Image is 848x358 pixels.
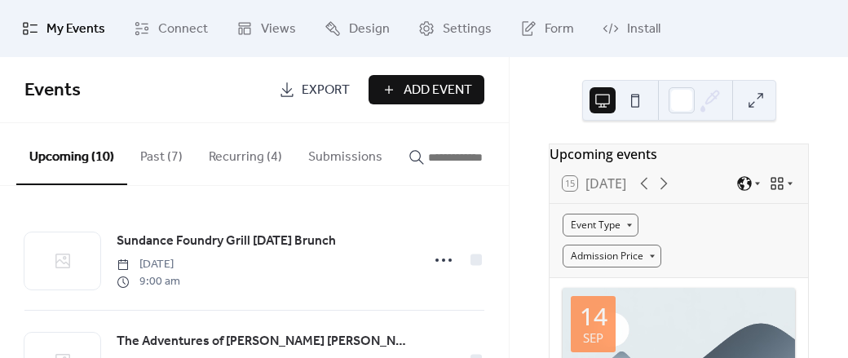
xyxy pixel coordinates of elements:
span: Events [24,73,81,108]
a: Settings [406,7,504,51]
a: Sundance Foundry Grill [DATE] Brunch [117,231,336,252]
button: Add Event [369,75,484,104]
div: Upcoming events [550,144,808,164]
div: Sep [583,332,603,344]
a: My Events [10,7,117,51]
span: The Adventures of [PERSON_NAME] [PERSON_NAME] [117,332,411,351]
span: Settings [443,20,492,39]
a: Export [267,75,362,104]
span: Form [545,20,574,39]
span: Install [627,20,660,39]
span: Views [261,20,296,39]
span: 9:00 am [117,273,180,290]
button: Submissions [295,123,395,183]
a: Form [508,7,586,51]
a: Connect [121,7,220,51]
span: Connect [158,20,208,39]
a: Design [312,7,402,51]
button: Past (7) [127,123,196,183]
span: My Events [46,20,105,39]
span: Sundance Foundry Grill [DATE] Brunch [117,232,336,251]
span: Add Event [404,81,472,100]
a: Views [224,7,308,51]
div: 14 [580,304,607,329]
span: Design [349,20,390,39]
span: Export [302,81,350,100]
a: Install [590,7,673,51]
a: The Adventures of [PERSON_NAME] [PERSON_NAME] [117,331,411,352]
span: [DATE] [117,256,180,273]
button: Recurring (4) [196,123,295,183]
button: Upcoming (10) [16,123,127,185]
